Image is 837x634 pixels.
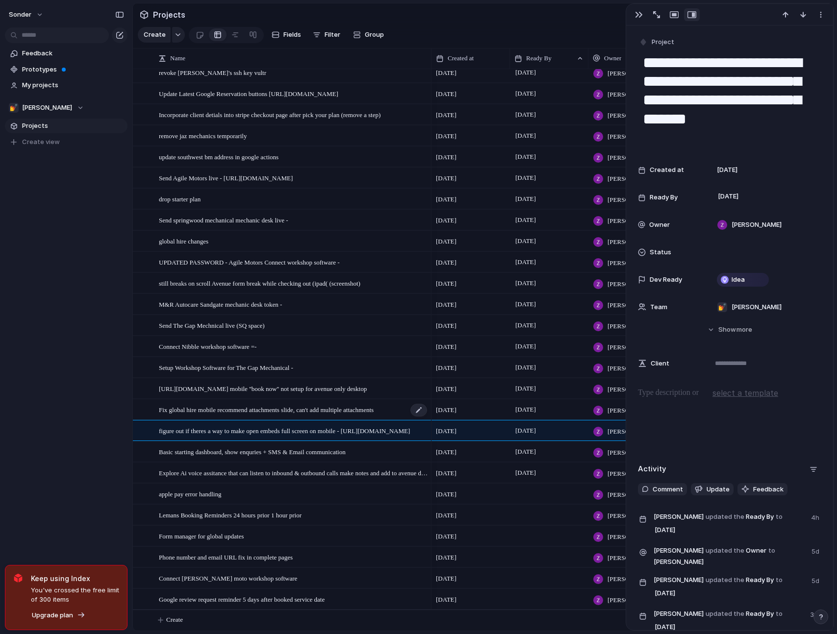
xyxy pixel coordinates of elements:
[144,30,166,40] span: Create
[706,609,744,619] span: updated the
[732,220,782,230] span: [PERSON_NAME]
[526,53,552,63] span: Ready By
[608,490,658,500] span: [PERSON_NAME]
[608,111,658,121] span: [PERSON_NAME]
[436,595,457,605] span: [DATE]
[608,385,658,394] span: [PERSON_NAME]
[159,109,380,120] span: Incorporate client detials into stripe checkout page after pick your plan (remove a step)
[649,220,670,230] span: Owner
[608,469,658,479] span: [PERSON_NAME]
[159,362,293,373] span: Setup Workshop Software for The Gap Mechanical -
[608,132,658,142] span: [PERSON_NAME]
[436,511,457,520] span: [DATE]
[811,511,821,523] span: 4h
[608,174,658,184] span: [PERSON_NAME]
[654,608,804,634] span: Ready By
[159,530,244,541] span: Form manager for global updates
[436,489,457,499] span: [DATE]
[5,100,127,115] button: 💅[PERSON_NAME]
[159,67,266,78] span: revoke [PERSON_NAME]'s ssh key vultr
[513,130,538,142] span: [DATE]
[436,574,457,584] span: [DATE]
[138,27,171,43] button: Create
[654,609,704,619] span: [PERSON_NAME]
[513,341,538,352] span: [DATE]
[159,256,340,268] span: UPDATED PASSWORD - Agile Motors Connect workshop software -
[159,404,374,415] span: Fix global hire mobile recommend attachments slide, can't add multiple attachments
[608,90,658,99] span: [PERSON_NAME]
[159,277,360,289] span: still breaks on scroll Avenue form break while checking out (ipad( (screenshot)
[159,319,265,331] span: Send The Gap Mechnical live (SQ space)
[166,615,183,625] span: Create
[608,448,658,458] span: [PERSON_NAME]
[159,341,256,352] span: Connect Nibble workshop software =-
[513,446,538,458] span: [DATE]
[159,467,428,478] span: Explore Ai voice assitance that can listen to inbound & outbound calls make notes and add to aven...
[608,300,658,310] span: [PERSON_NAME]
[513,214,538,226] span: [DATE]
[283,30,301,40] span: Fields
[5,78,127,93] a: My projects
[654,557,704,567] span: [PERSON_NAME]
[159,235,208,246] span: global hire changes
[608,553,658,563] span: [PERSON_NAME]
[608,427,658,437] span: [PERSON_NAME]
[9,103,19,113] div: 💅
[812,574,821,586] span: 5d
[348,27,389,43] button: Group
[608,364,658,373] span: [PERSON_NAME]
[436,447,457,457] span: [DATE]
[604,53,621,63] span: Owner
[717,165,737,175] span: [DATE]
[638,483,687,496] button: Comment
[4,7,49,23] button: sonder
[9,10,31,20] span: sonder
[436,363,457,373] span: [DATE]
[753,485,784,494] span: Feedback
[436,468,457,478] span: [DATE]
[436,553,457,562] span: [DATE]
[711,386,780,400] button: select a template
[436,131,457,141] span: [DATE]
[608,153,658,163] span: [PERSON_NAME]
[608,532,658,542] span: [PERSON_NAME]
[706,512,744,522] span: updated the
[608,258,658,268] span: [PERSON_NAME]
[637,35,677,49] button: Project
[436,384,457,394] span: [DATE]
[608,69,658,78] span: [PERSON_NAME]
[22,103,72,113] span: [PERSON_NAME]
[22,80,124,90] span: My projects
[170,53,185,63] span: Name
[513,467,538,479] span: [DATE]
[608,216,658,226] span: [PERSON_NAME]
[513,172,538,184] span: [DATE]
[608,195,658,205] span: [PERSON_NAME]
[5,46,127,61] a: Feedback
[22,49,124,58] span: Feedback
[31,585,119,605] span: You've crossed the free limit of 300 items
[159,446,346,457] span: Basic starting dashboard, show enquries + SMS & Email communication
[776,609,783,619] span: to
[159,151,279,162] span: update southwest bm address in google actions
[650,275,682,285] span: Dev Ready
[448,53,474,63] span: Created at
[436,258,457,268] span: [DATE]
[29,609,88,622] button: Upgrade plan
[732,302,782,312] span: [PERSON_NAME]
[513,67,538,78] span: [DATE]
[650,247,671,257] span: Status
[513,88,538,99] span: [DATE]
[325,30,340,40] span: Filter
[715,191,741,202] span: [DATE]
[691,483,734,496] button: Update
[436,110,457,120] span: [DATE]
[732,275,745,285] span: Idea
[654,575,704,585] span: [PERSON_NAME]
[706,575,744,585] span: updated the
[159,172,293,183] span: Send Agile Motors live - [URL][DOMAIN_NAME]
[737,483,787,496] button: Feedback
[513,404,538,415] span: [DATE]
[768,546,775,556] span: to
[513,151,538,163] span: [DATE]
